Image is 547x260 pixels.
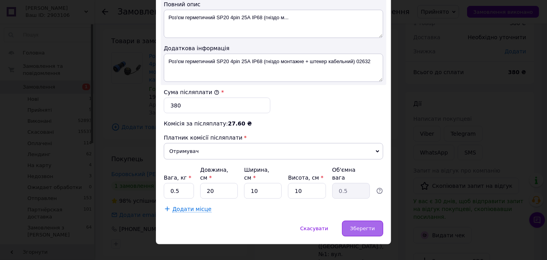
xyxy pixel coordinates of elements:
[164,143,383,160] span: Отримувач
[244,167,269,181] label: Ширина, см
[164,135,243,141] span: Платник комісії післяплати
[288,175,323,181] label: Висота, см
[164,0,383,8] div: Повний опис
[164,175,191,181] label: Вага, кг
[164,44,383,52] div: Додаткова інформація
[164,54,383,82] textarea: Роз'єм герметичний SP20 4pin 25А IP68 (гніздо монтажне + штекер кабельний) 02632
[164,89,219,95] label: Сума післяплати
[228,120,252,127] span: 27.60 ₴
[164,10,383,38] textarea: Роз'єм герметичний SP20 4pin 25А IP68 (гніздо м...
[300,225,328,231] span: Скасувати
[332,166,370,182] div: Об'ємна вага
[350,225,375,231] span: Зберегти
[200,167,228,181] label: Довжина, см
[164,120,383,127] div: Комісія за післяплату:
[172,206,212,213] span: Додати місце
